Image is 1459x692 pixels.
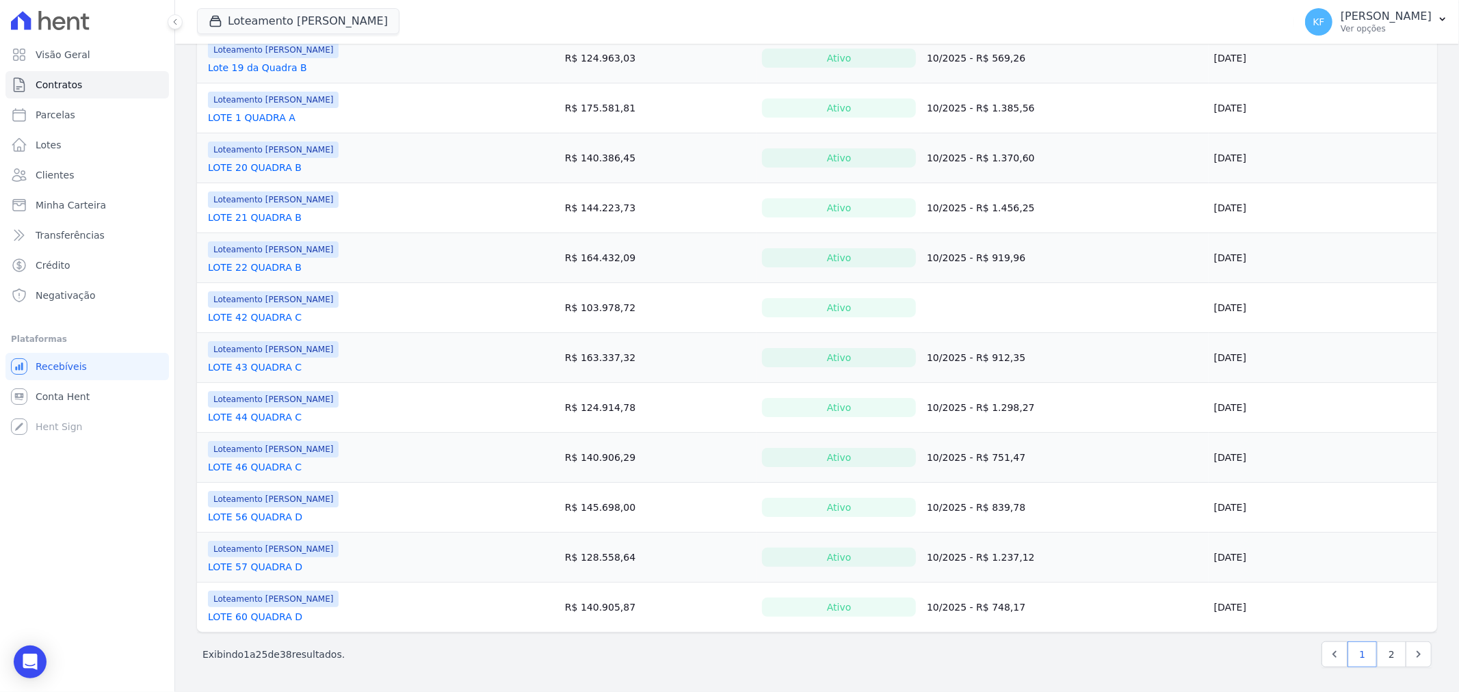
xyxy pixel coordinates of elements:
[1209,83,1437,133] td: [DATE]
[560,83,757,133] td: R$ 175.581,81
[5,383,169,410] a: Conta Hent
[36,78,82,92] span: Contratos
[1209,133,1437,183] td: [DATE]
[1209,433,1437,483] td: [DATE]
[1209,533,1437,583] td: [DATE]
[244,649,250,660] span: 1
[1406,641,1432,667] a: Next
[927,53,1025,64] a: 10/2025 - R$ 569,26
[1341,23,1432,34] p: Ver opções
[560,433,757,483] td: R$ 140.906,29
[927,552,1035,563] a: 10/2025 - R$ 1.237,12
[208,491,339,507] span: Loteamento [PERSON_NAME]
[208,341,339,358] span: Loteamento [PERSON_NAME]
[208,42,339,58] span: Loteamento [PERSON_NAME]
[927,602,1025,613] a: 10/2025 - R$ 748,17
[14,646,47,678] div: Open Intercom Messenger
[208,261,302,274] a: LOTE 22 QUADRA B
[1209,34,1437,83] td: [DATE]
[1209,483,1437,533] td: [DATE]
[1341,10,1432,23] p: [PERSON_NAME]
[208,92,339,108] span: Loteamento [PERSON_NAME]
[208,211,302,224] a: LOTE 21 QUADRA B
[208,560,302,574] a: LOTE 57 QUADRA D
[762,498,916,517] div: Ativo
[1322,641,1348,667] a: Previous
[5,222,169,249] a: Transferências
[927,502,1025,513] a: 10/2025 - R$ 839,78
[560,583,757,633] td: R$ 140.905,87
[560,483,757,533] td: R$ 145.698,00
[5,191,169,219] a: Minha Carteira
[208,460,302,474] a: LOTE 46 QUADRA C
[1209,333,1437,383] td: [DATE]
[927,152,1035,163] a: 10/2025 - R$ 1.370,60
[36,228,105,242] span: Transferências
[208,291,339,308] span: Loteamento [PERSON_NAME]
[1294,3,1459,41] button: KF [PERSON_NAME] Ver opções
[5,71,169,98] a: Contratos
[208,111,295,124] a: LOTE 1 QUADRA A
[5,161,169,189] a: Clientes
[36,289,96,302] span: Negativação
[1209,383,1437,433] td: [DATE]
[762,548,916,567] div: Ativo
[5,41,169,68] a: Visão Geral
[762,49,916,68] div: Ativo
[208,391,339,408] span: Loteamento [PERSON_NAME]
[256,649,268,660] span: 25
[36,258,70,272] span: Crédito
[202,648,345,661] p: Exibindo a de resultados.
[5,282,169,309] a: Negativação
[208,441,339,457] span: Loteamento [PERSON_NAME]
[36,48,90,62] span: Visão Geral
[1313,17,1324,27] span: KF
[927,252,1025,263] a: 10/2025 - R$ 919,96
[197,8,399,34] button: Loteamento [PERSON_NAME]
[208,541,339,557] span: Loteamento [PERSON_NAME]
[762,398,916,417] div: Ativo
[927,452,1025,463] a: 10/2025 - R$ 751,47
[208,610,302,624] a: LOTE 60 QUADRA D
[208,510,302,524] a: LOTE 56 QUADRA D
[560,133,757,183] td: R$ 140.386,45
[36,168,74,182] span: Clientes
[208,61,307,75] a: Lote 19 da Quadra B
[560,283,757,333] td: R$ 103.978,72
[36,390,90,403] span: Conta Hent
[208,591,339,607] span: Loteamento [PERSON_NAME]
[762,198,916,217] div: Ativo
[1209,183,1437,233] td: [DATE]
[927,103,1035,114] a: 10/2025 - R$ 1.385,56
[560,333,757,383] td: R$ 163.337,32
[208,360,302,374] a: LOTE 43 QUADRA C
[208,142,339,158] span: Loteamento [PERSON_NAME]
[280,649,292,660] span: 38
[762,98,916,118] div: Ativo
[36,360,87,373] span: Recebíveis
[762,298,916,317] div: Ativo
[1348,641,1377,667] a: 1
[560,34,757,83] td: R$ 124.963,03
[560,383,757,433] td: R$ 124.914,78
[927,352,1025,363] a: 10/2025 - R$ 912,35
[762,148,916,168] div: Ativo
[208,310,302,324] a: LOTE 42 QUADRA C
[560,533,757,583] td: R$ 128.558,64
[1209,233,1437,283] td: [DATE]
[208,410,302,424] a: LOTE 44 QUADRA C
[208,241,339,258] span: Loteamento [PERSON_NAME]
[560,183,757,233] td: R$ 144.223,73
[208,161,302,174] a: LOTE 20 QUADRA B
[560,233,757,283] td: R$ 164.432,09
[927,402,1035,413] a: 10/2025 - R$ 1.298,27
[762,448,916,467] div: Ativo
[5,131,169,159] a: Lotes
[36,108,75,122] span: Parcelas
[1377,641,1406,667] a: 2
[1209,283,1437,333] td: [DATE]
[762,248,916,267] div: Ativo
[5,101,169,129] a: Parcelas
[762,348,916,367] div: Ativo
[5,353,169,380] a: Recebíveis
